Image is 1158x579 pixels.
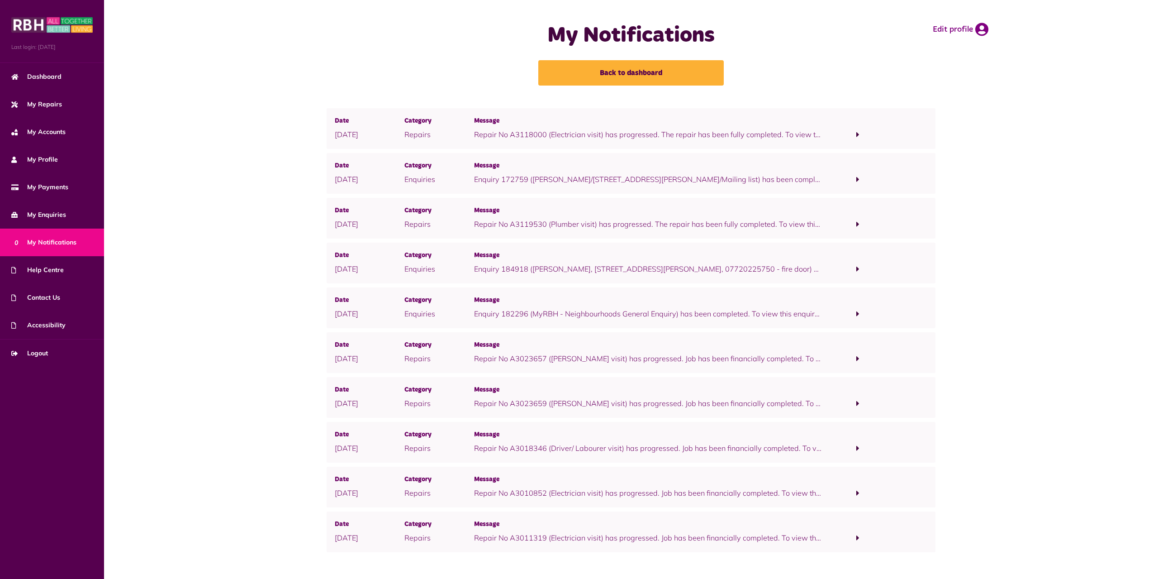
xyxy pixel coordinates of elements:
[335,340,404,350] span: Date
[474,520,823,530] span: Message
[404,206,474,216] span: Category
[474,398,823,409] p: Repair No A3023659 ([PERSON_NAME] visit) has progressed. Job has been financially completed. To v...
[404,161,474,171] span: Category
[404,385,474,395] span: Category
[404,174,474,185] p: Enquiries
[335,398,404,409] p: [DATE]
[11,321,66,330] span: Accessibility
[474,308,823,319] p: Enquiry 182296 (MyRBH - Neighbourhoods General Enquiry) has been completed. To view this enquiry
[335,520,404,530] span: Date
[474,219,823,230] p: Repair No A3119530 (Plumber visit) has progressed. The repair has been fully completed. To view t...
[335,385,404,395] span: Date
[335,353,404,364] p: [DATE]
[11,16,93,34] img: MyRBH
[335,263,404,274] p: [DATE]
[404,251,474,261] span: Category
[474,161,823,171] span: Message
[11,182,68,192] span: My Payments
[335,206,404,216] span: Date
[11,155,58,164] span: My Profile
[404,116,474,126] span: Category
[404,520,474,530] span: Category
[933,23,988,36] a: Edit profile
[335,488,404,498] p: [DATE]
[11,349,48,358] span: Logout
[335,475,404,485] span: Date
[404,488,474,498] p: Repairs
[404,263,474,274] p: Enquiries
[474,385,823,395] span: Message
[474,475,823,485] span: Message
[450,23,812,49] h1: My Notifications
[335,430,404,440] span: Date
[11,43,93,51] span: Last login: [DATE]
[404,296,474,306] span: Category
[474,296,823,306] span: Message
[474,116,823,126] span: Message
[474,488,823,498] p: Repair No A3010852 (Electrician visit) has progressed. Job has been financially completed. To vie...
[11,100,62,109] span: My Repairs
[335,251,404,261] span: Date
[474,443,823,454] p: Repair No A3018346 (Driver/ Labourer visit) has progressed. Job has been financially completed. T...
[11,238,76,247] span: My Notifications
[474,251,823,261] span: Message
[11,72,62,81] span: Dashboard
[404,532,474,543] p: Repairs
[404,475,474,485] span: Category
[474,129,823,140] p: Repair No A3118000 (Electrician visit) has progressed. The repair has been fully completed. To vi...
[335,174,404,185] p: [DATE]
[474,206,823,216] span: Message
[474,174,823,185] p: Enquiry 172759 ([PERSON_NAME]/[STREET_ADDRESS][PERSON_NAME]/Mailing list) has been completed. To ...
[404,308,474,319] p: Enquiries
[335,129,404,140] p: [DATE]
[335,219,404,230] p: [DATE]
[404,129,474,140] p: Repairs
[474,430,823,440] span: Message
[11,237,21,247] span: 0
[404,443,474,454] p: Repairs
[335,308,404,319] p: [DATE]
[11,293,60,302] span: Contact Us
[404,398,474,409] p: Repairs
[538,60,724,86] a: Back to dashboard
[474,353,823,364] p: Repair No A3023657 ([PERSON_NAME] visit) has progressed. Job has been financially completed. To v...
[404,430,474,440] span: Category
[11,127,66,137] span: My Accounts
[11,265,64,275] span: Help Centre
[474,340,823,350] span: Message
[335,116,404,126] span: Date
[11,210,66,220] span: My Enquiries
[404,340,474,350] span: Category
[335,296,404,306] span: Date
[474,263,823,274] p: Enquiry 184918 ([PERSON_NAME], [STREET_ADDRESS][PERSON_NAME], 07720225750 - fire door) has been c...
[335,443,404,454] p: [DATE]
[404,219,474,230] p: Repairs
[335,532,404,543] p: [DATE]
[335,161,404,171] span: Date
[404,353,474,364] p: Repairs
[474,532,823,543] p: Repair No A3011319 (Electrician visit) has progressed. Job has been financially completed. To vie...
